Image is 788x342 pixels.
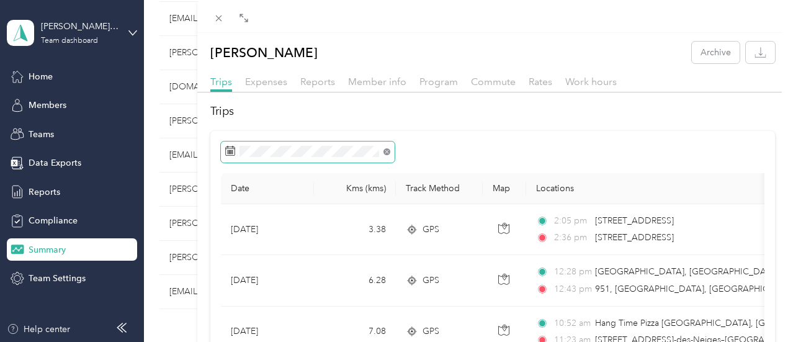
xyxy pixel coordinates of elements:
span: 10:52 am [554,317,589,330]
span: 12:28 pm [554,265,589,279]
span: Commute [471,76,516,88]
td: 3.38 [314,204,396,255]
th: Track Method [396,173,483,204]
span: 2:05 pm [554,214,589,228]
span: 2:36 pm [554,231,589,245]
td: [DATE] [221,255,314,306]
span: [STREET_ADDRESS] [595,215,674,226]
iframe: Everlance-gr Chat Button Frame [719,272,788,342]
span: GPS [423,223,439,236]
span: [STREET_ADDRESS] [595,232,674,243]
span: GPS [423,274,439,287]
span: Trips [210,76,232,88]
span: GPS [423,325,439,338]
td: [DATE] [221,204,314,255]
span: Expenses [245,76,287,88]
span: Work hours [565,76,617,88]
span: Program [419,76,458,88]
td: 6.28 [314,255,396,306]
th: Kms (kms) [314,173,396,204]
h2: Trips [210,103,776,120]
th: Map [483,173,526,204]
span: 12:43 pm [554,282,589,296]
span: Rates [529,76,552,88]
span: Reports [300,76,335,88]
th: Date [221,173,314,204]
p: [PERSON_NAME] [210,42,318,63]
span: Member info [348,76,406,88]
button: Archive [692,42,740,63]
